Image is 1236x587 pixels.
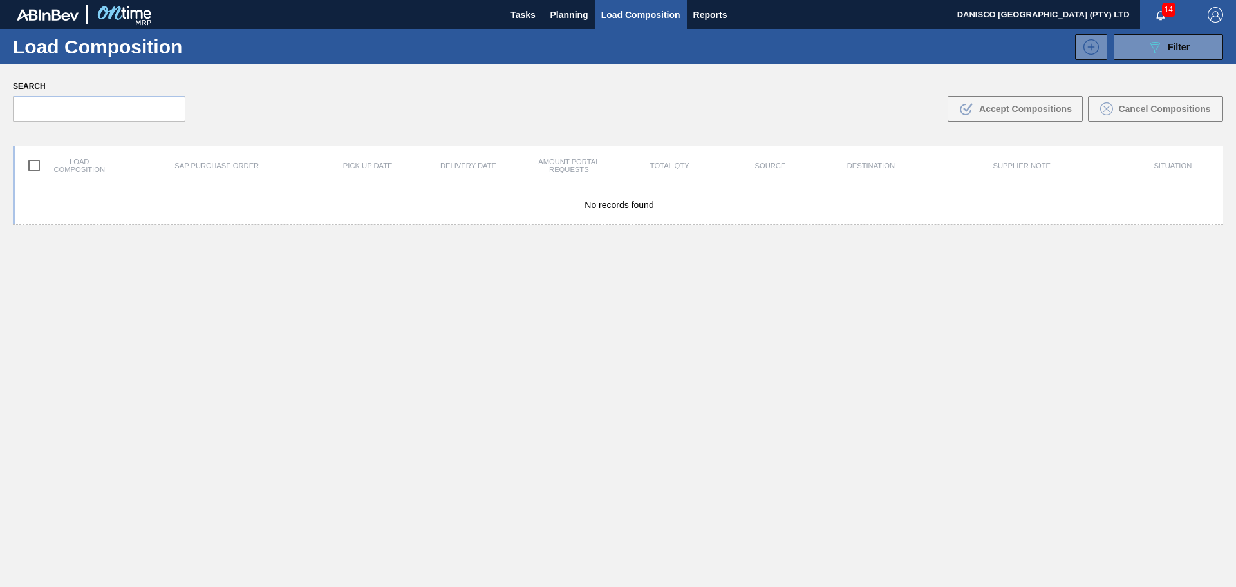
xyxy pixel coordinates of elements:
div: Supplier Note [921,162,1123,169]
span: Planning [550,7,588,23]
div: Total Qty [619,162,720,169]
label: Search [13,77,185,96]
div: SAP Purchase Order [116,162,317,169]
img: Logout [1208,7,1223,23]
span: Accept Compositions [979,104,1072,114]
div: Amount Portal Requests [519,158,619,173]
button: Notifications [1140,6,1181,24]
div: Load composition [15,152,116,179]
span: Cancel Compositions [1118,104,1210,114]
button: Cancel Compositions [1088,96,1223,122]
button: Accept Compositions [948,96,1083,122]
div: Destination [821,162,921,169]
span: No records found [585,200,653,210]
span: 14 [1162,3,1175,17]
div: Source [720,162,820,169]
button: Filter [1114,34,1223,60]
h1: Load Composition [13,39,225,54]
span: Filter [1168,42,1190,52]
img: TNhmsLtSVTkK8tSr43FrP2fwEKptu5GPRR3wAAAABJRU5ErkJggg== [17,9,79,21]
div: Situation [1123,162,1223,169]
div: New Load Composition [1069,34,1107,60]
span: Tasks [509,7,538,23]
span: Reports [693,7,727,23]
div: Pick up Date [317,162,418,169]
div: Delivery Date [418,162,518,169]
span: Load Composition [601,7,680,23]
